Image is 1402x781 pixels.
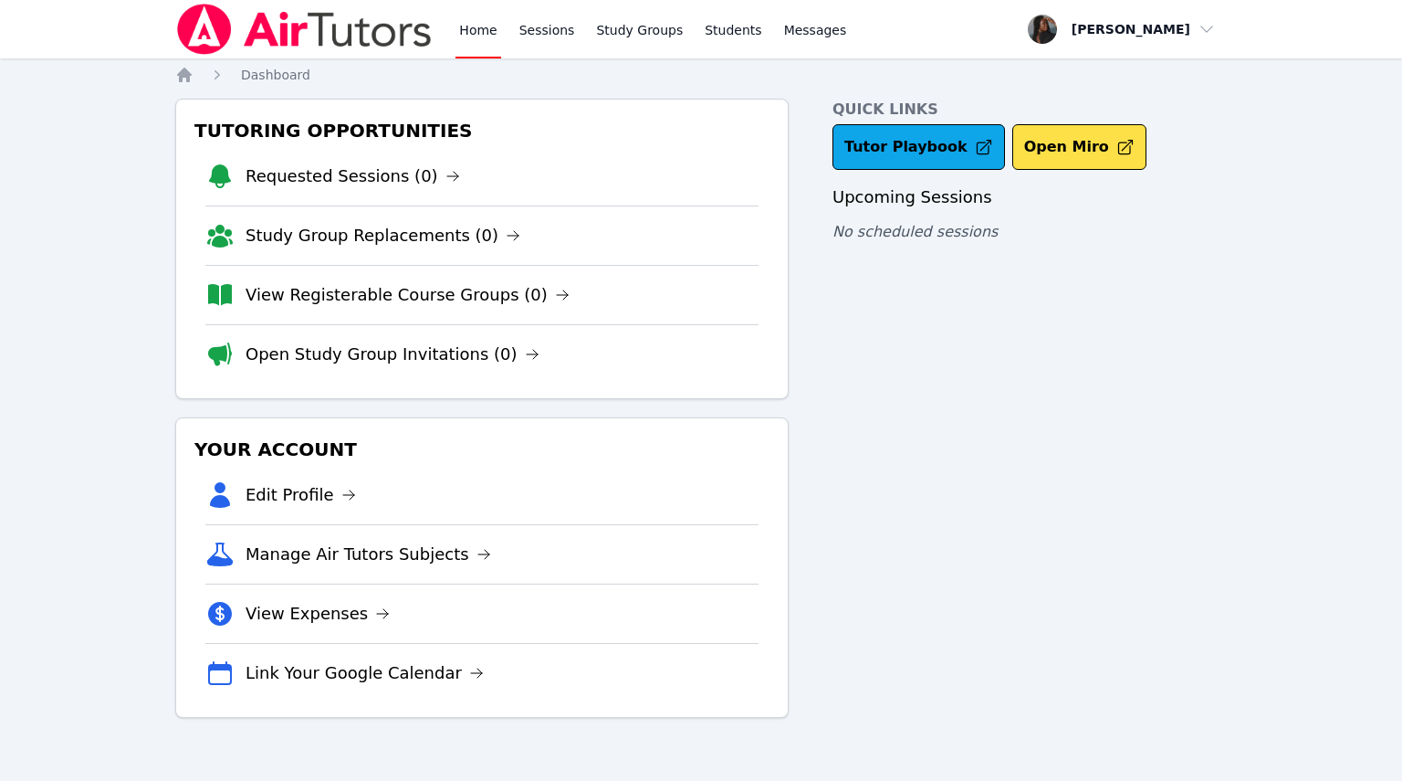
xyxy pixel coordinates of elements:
[175,66,1227,84] nav: Breadcrumb
[1012,124,1146,170] button: Open Miro
[191,433,773,466] h3: Your Account
[246,601,390,627] a: View Expenses
[832,124,1005,170] a: Tutor Playbook
[246,223,520,248] a: Study Group Replacements (0)
[175,4,434,55] img: Air Tutors
[246,342,539,367] a: Open Study Group Invitations (0)
[832,99,1227,121] h4: Quick Links
[246,282,570,308] a: View Registerable Course Groups (0)
[832,185,1227,210] h3: Upcoming Sessions
[191,114,773,147] h3: Tutoring Opportunities
[246,482,356,508] a: Edit Profile
[246,164,460,189] a: Requested Sessions (0)
[241,66,310,84] a: Dashboard
[832,223,998,240] span: No scheduled sessions
[241,68,310,82] span: Dashboard
[784,21,847,39] span: Messages
[246,542,491,567] a: Manage Air Tutors Subjects
[246,660,484,686] a: Link Your Google Calendar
